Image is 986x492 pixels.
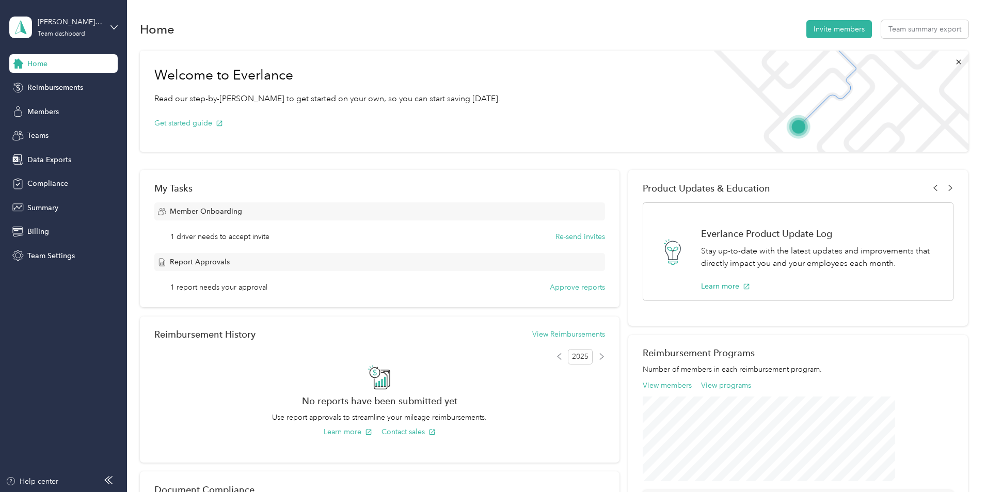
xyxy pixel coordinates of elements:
button: Help center [6,476,58,487]
button: View members [643,380,692,391]
div: [PERSON_NAME] Custom Homes [38,17,102,27]
span: Product Updates & Education [643,183,770,194]
button: Team summary export [881,20,968,38]
h1: Welcome to Everlance [154,67,500,84]
span: Team Settings [27,250,75,261]
p: Number of members in each reimbursement program. [643,364,953,375]
button: Contact sales [381,426,436,437]
h1: Everlance Product Update Log [701,228,942,239]
p: Stay up-to-date with the latest updates and improvements that directly impact you and your employ... [701,245,942,270]
p: Use report approvals to streamline your mileage reimbursements. [154,412,605,423]
button: Learn more [701,281,750,292]
span: 1 driver needs to accept invite [170,231,269,242]
h2: Reimbursement Programs [643,347,953,358]
span: Summary [27,202,58,213]
span: Report Approvals [170,257,230,267]
div: My Tasks [154,183,605,194]
button: Learn more [324,426,372,437]
button: View programs [701,380,751,391]
div: Team dashboard [38,31,85,37]
span: Member Onboarding [170,206,242,217]
span: 1 report needs your approval [170,282,267,293]
img: Welcome to everlance [703,51,968,152]
button: Invite members [806,20,872,38]
button: View Reimbursements [532,329,605,340]
p: Read our step-by-[PERSON_NAME] to get started on your own, so you can start saving [DATE]. [154,92,500,105]
h2: No reports have been submitted yet [154,395,605,406]
h2: Reimbursement History [154,329,256,340]
h1: Home [140,24,174,35]
span: Data Exports [27,154,71,165]
iframe: Everlance-gr Chat Button Frame [928,434,986,492]
span: Billing [27,226,49,237]
button: Re-send invites [555,231,605,242]
button: Approve reports [550,282,605,293]
span: Compliance [27,178,68,189]
span: 2025 [568,349,593,364]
